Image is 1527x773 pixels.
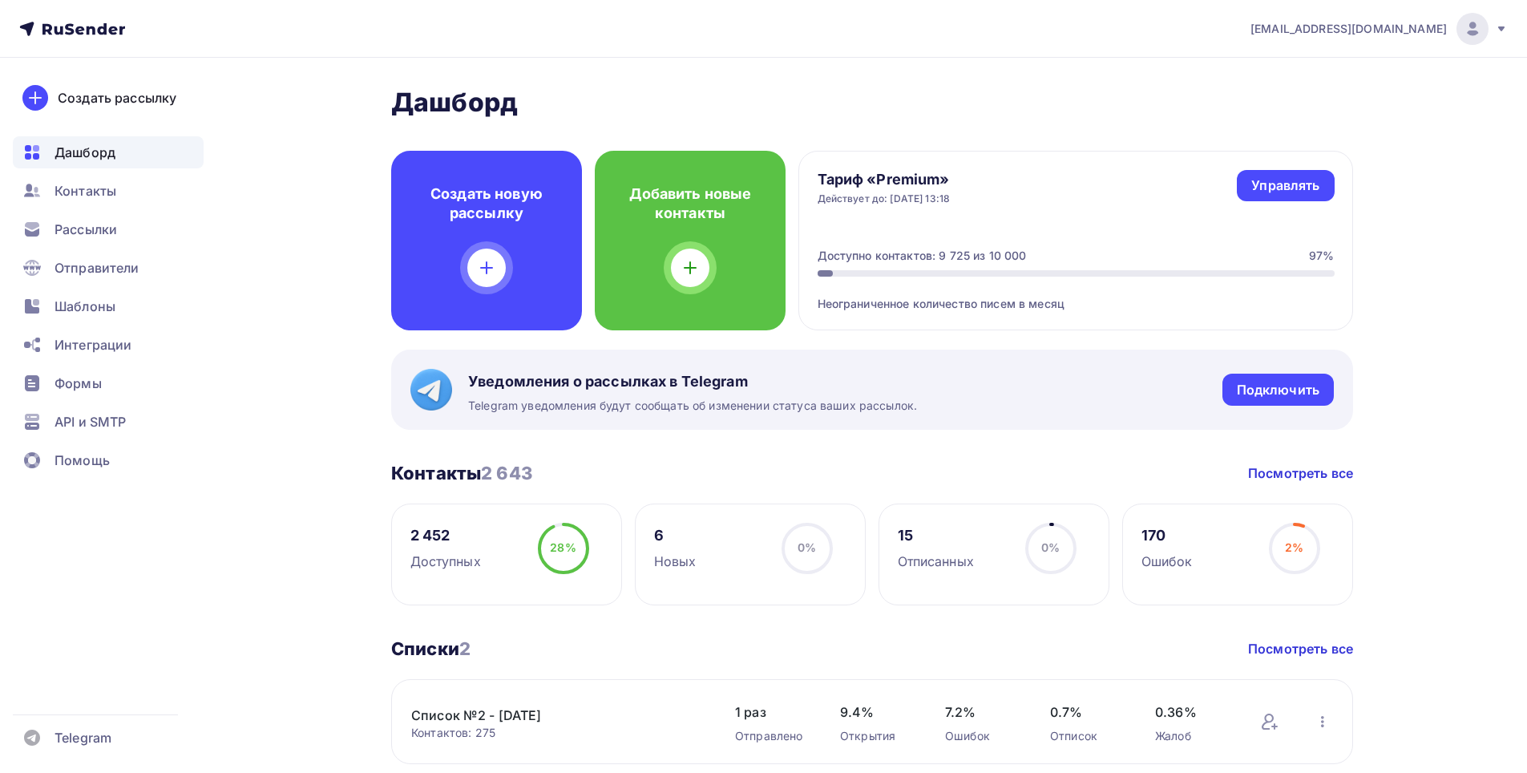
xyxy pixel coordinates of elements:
[840,728,913,744] div: Открытия
[55,143,115,162] span: Дашборд
[391,87,1353,119] h2: Дашборд
[1250,21,1447,37] span: [EMAIL_ADDRESS][DOMAIN_NAME]
[459,638,471,659] span: 2
[1251,176,1319,195] div: Управлять
[1250,13,1508,45] a: [EMAIL_ADDRESS][DOMAIN_NAME]
[13,136,204,168] a: Дашборд
[55,258,139,277] span: Отправители
[55,297,115,316] span: Шаблоны
[945,702,1018,722] span: 7.2%
[55,728,111,747] span: Telegram
[13,252,204,284] a: Отправители
[58,88,176,107] div: Создать рассылку
[818,277,1335,312] div: Неограниченное количество писем в месяц
[735,702,808,722] span: 1 раз
[654,552,697,571] div: Новых
[55,335,131,354] span: Интеграции
[55,220,117,239] span: Рассылки
[1285,540,1303,554] span: 2%
[1141,552,1193,571] div: Ошибок
[1248,639,1353,658] a: Посмотреть все
[735,728,808,744] div: Отправлено
[411,706,684,725] a: Список №2 - [DATE]
[13,290,204,322] a: Шаблоны
[55,181,116,200] span: Контакты
[1248,463,1353,483] a: Посмотреть все
[481,463,532,484] span: 2 643
[410,552,481,571] div: Доступных
[1041,540,1060,554] span: 0%
[898,552,974,571] div: Отписанных
[13,213,204,245] a: Рассылки
[55,451,110,470] span: Помощь
[1309,248,1334,264] div: 97%
[468,372,917,391] span: Уведомления о рассылках в Telegram
[468,398,917,414] span: Telegram уведомления будут сообщать об изменении статуса ваших рассылок.
[411,725,703,741] div: Контактов: 275
[391,462,532,484] h3: Контакты
[945,728,1018,744] div: Ошибок
[550,540,576,554] span: 28%
[1155,728,1228,744] div: Жалоб
[13,175,204,207] a: Контакты
[1141,526,1193,545] div: 170
[13,367,204,399] a: Формы
[654,526,697,545] div: 6
[840,702,913,722] span: 9.4%
[1237,381,1319,399] div: Подключить
[818,170,951,189] h4: Тариф «Premium»
[1050,728,1123,744] div: Отписок
[410,526,481,545] div: 2 452
[417,184,556,223] h4: Создать новую рассылку
[818,192,951,205] div: Действует до: [DATE] 13:18
[798,540,816,554] span: 0%
[55,374,102,393] span: Формы
[55,412,126,431] span: API и SMTP
[391,637,471,660] h3: Списки
[620,184,760,223] h4: Добавить новые контакты
[1155,702,1228,722] span: 0.36%
[1050,702,1123,722] span: 0.7%
[818,248,1027,264] div: Доступно контактов: 9 725 из 10 000
[898,526,974,545] div: 15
